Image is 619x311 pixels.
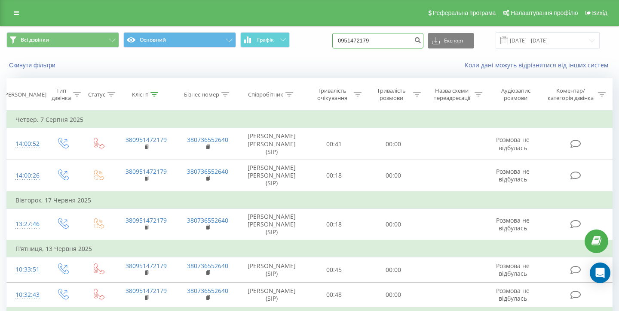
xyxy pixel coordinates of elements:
div: 14:00:52 [15,136,36,152]
div: Аудіозапис розмови [492,87,539,102]
div: Open Intercom Messenger [590,263,610,283]
span: Вихід [592,9,607,16]
td: [PERSON_NAME] [PERSON_NAME] (SIP) [239,160,305,191]
a: Коли дані можуть відрізнятися вiд інших систем [465,61,613,69]
div: Співробітник [248,91,283,98]
td: 00:18 [305,160,364,191]
div: 14:00:26 [15,167,36,184]
span: Розмова не відбулась [496,216,530,232]
span: Реферальна програма [433,9,496,16]
input: Пошук за номером [332,33,423,48]
button: Скинути фільтри [6,61,60,69]
a: 380736552640 [187,262,228,270]
a: 380951472179 [126,262,167,270]
span: Налаштування профілю [511,9,578,16]
a: 380736552640 [187,136,228,144]
a: 380951472179 [126,167,167,175]
div: 10:32:43 [15,287,36,303]
td: 00:00 [364,128,423,160]
td: 00:00 [364,282,423,308]
button: Експорт [428,33,474,48]
div: 10:33:51 [15,261,36,278]
td: [PERSON_NAME] (SIP) [239,257,305,282]
button: Графік [240,32,290,48]
td: 00:00 [364,257,423,282]
td: П’ятниця, 13 Червня 2025 [7,240,613,257]
span: Розмова не відбулась [496,287,530,302]
span: Всі дзвінки [21,36,49,43]
a: 380951472179 [126,287,167,295]
div: Клієнт [132,91,148,98]
button: Основний [123,32,236,48]
span: Розмова не відбулась [496,167,530,183]
div: Назва схеми переадресації [431,87,472,102]
td: 00:45 [305,257,364,282]
div: Статус [88,91,105,98]
div: Тривалість розмови [371,87,411,102]
span: Розмова не відбулась [496,262,530,278]
td: Четвер, 7 Серпня 2025 [7,111,613,128]
td: 00:00 [364,208,423,240]
td: [PERSON_NAME] [PERSON_NAME] (SIP) [239,208,305,240]
button: Всі дзвінки [6,32,119,48]
td: 00:00 [364,160,423,191]
div: Тривалість очікування [313,87,352,102]
div: Коментар/категорія дзвінка [545,87,596,102]
div: Бізнес номер [184,91,219,98]
span: Розмова не відбулась [496,136,530,151]
a: 380736552640 [187,287,228,295]
span: Графік [257,37,274,43]
a: 380736552640 [187,216,228,224]
a: 380951472179 [126,216,167,224]
td: 00:18 [305,208,364,240]
td: [PERSON_NAME] (SIP) [239,282,305,308]
td: [PERSON_NAME] [PERSON_NAME] (SIP) [239,128,305,160]
td: 00:48 [305,282,364,308]
a: 380736552640 [187,167,228,175]
div: Тип дзвінка [52,87,71,102]
div: 13:27:46 [15,216,36,232]
div: [PERSON_NAME] [3,91,46,98]
a: 380951472179 [126,136,167,144]
td: Вівторок, 17 Червня 2025 [7,192,613,209]
td: 00:41 [305,128,364,160]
